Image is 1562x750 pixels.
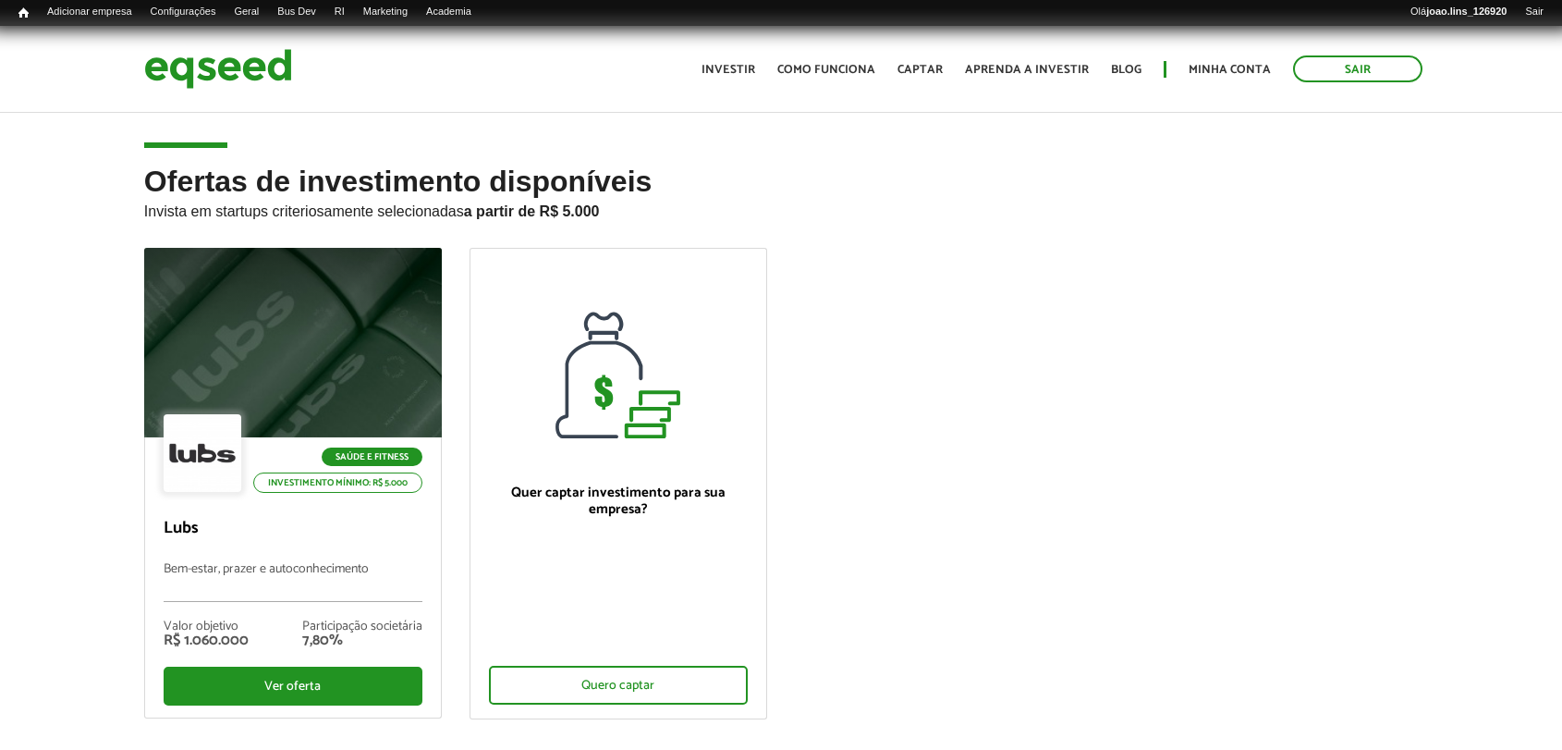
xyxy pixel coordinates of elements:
p: Quer captar investimento para sua empresa? [489,485,748,518]
a: Minha conta [1189,64,1271,76]
div: Participação societária [302,621,422,633]
a: Aprenda a investir [965,64,1089,76]
a: Saúde e Fitness Investimento mínimo: R$ 5.000 Lubs Bem-estar, prazer e autoconhecimento Valor obj... [144,248,442,719]
a: Sair [1293,55,1422,82]
a: Captar [897,64,943,76]
p: Saúde e Fitness [322,448,422,466]
a: Geral [225,5,268,19]
p: Lubs [164,519,422,539]
a: Bus Dev [268,5,325,19]
a: Adicionar empresa [38,5,141,19]
div: Ver oferta [164,667,422,706]
strong: a partir de R$ 5.000 [464,203,600,219]
a: Olájoao.lins_126920 [1401,5,1516,19]
a: Blog [1111,64,1141,76]
a: Configurações [141,5,226,19]
a: Como funciona [777,64,875,76]
div: Valor objetivo [164,621,249,633]
a: Marketing [354,5,417,19]
h2: Ofertas de investimento disponíveis [144,166,1418,248]
a: Academia [417,5,481,19]
strong: joao.lins_126920 [1426,6,1507,17]
a: Quer captar investimento para sua empresa? Quero captar [470,248,767,719]
a: RI [325,5,354,19]
a: Início [9,5,38,22]
a: Sair [1516,5,1553,19]
p: Investimento mínimo: R$ 5.000 [253,473,422,493]
div: 7,80% [302,633,422,648]
p: Invista em startups criteriosamente selecionadas [144,198,1418,220]
span: Início [18,6,29,19]
a: Investir [702,64,755,76]
p: Bem-estar, prazer e autoconhecimento [164,562,422,602]
div: Quero captar [489,666,748,705]
img: EqSeed [144,44,292,93]
div: R$ 1.060.000 [164,633,249,648]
